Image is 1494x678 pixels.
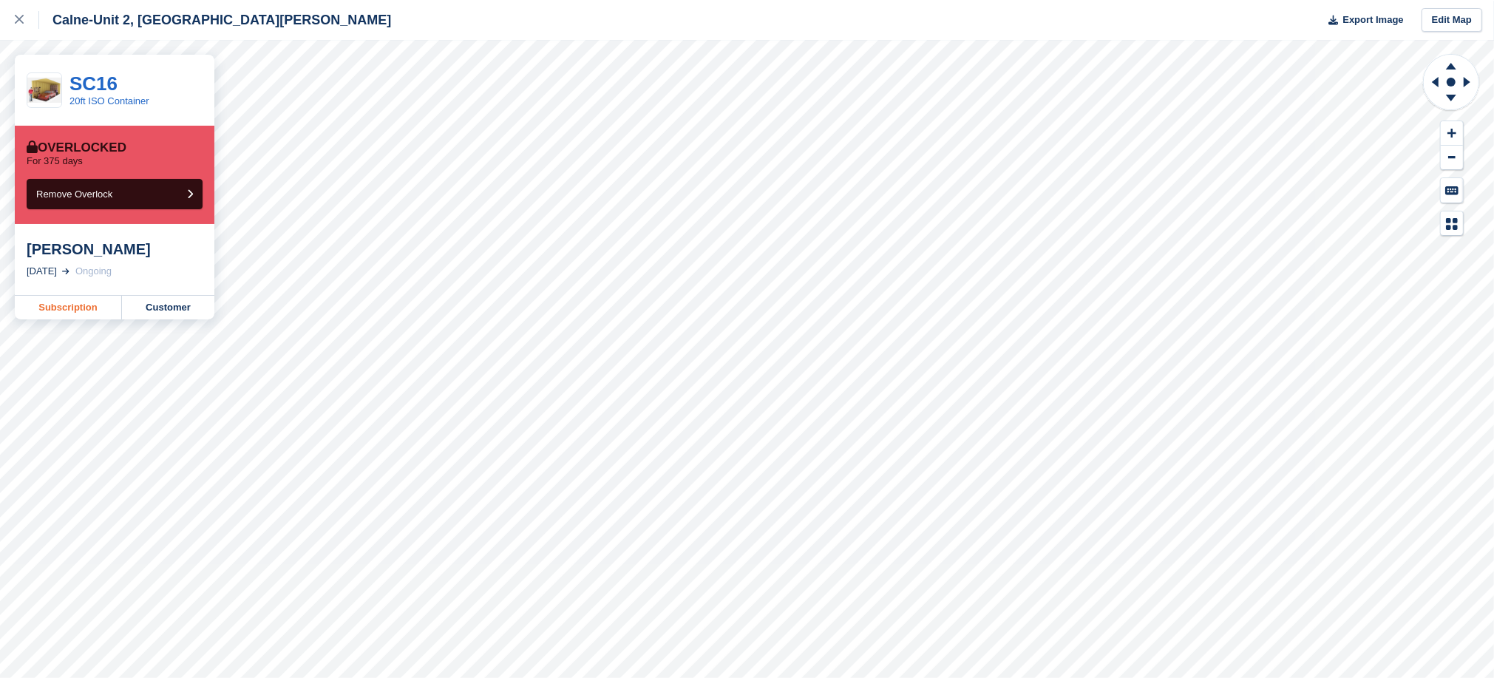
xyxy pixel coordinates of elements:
[1441,121,1463,146] button: Zoom In
[122,296,214,319] a: Customer
[1441,178,1463,203] button: Keyboard Shortcuts
[27,140,126,155] div: Overlocked
[1441,146,1463,170] button: Zoom Out
[69,72,118,95] a: SC16
[27,240,203,258] div: [PERSON_NAME]
[15,296,122,319] a: Subscription
[27,78,61,103] img: 20ft.jpg
[27,264,57,279] div: [DATE]
[36,189,112,200] span: Remove Overlock
[75,264,112,279] div: Ongoing
[1422,8,1482,33] a: Edit Map
[39,11,391,29] div: Calne-Unit 2, [GEOGRAPHIC_DATA][PERSON_NAME]
[69,95,149,106] a: 20ft ISO Container
[1320,8,1404,33] button: Export Image
[62,268,69,274] img: arrow-right-light-icn-cde0832a797a2874e46488d9cf13f60e5c3a73dbe684e267c42b8395dfbc2abf.svg
[1342,13,1403,27] span: Export Image
[27,179,203,209] button: Remove Overlock
[27,155,83,167] p: For 375 days
[1441,211,1463,236] button: Map Legend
